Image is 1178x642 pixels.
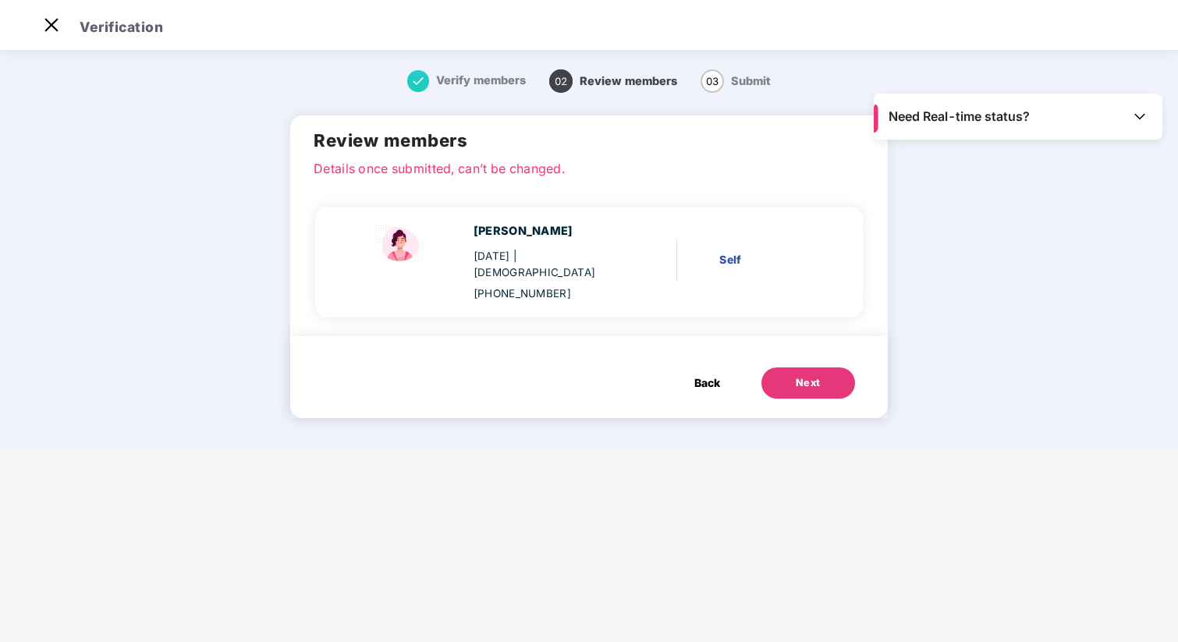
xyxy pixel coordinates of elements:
div: [PERSON_NAME] [474,222,620,240]
img: svg+xml;base64,PHN2ZyBpZD0iU3BvdXNlX2ljb24iIHhtbG5zPSJodHRwOi8vd3d3LnczLm9yZy8yMDAwL3N2ZyIgd2lkdG... [370,222,432,266]
span: Need Real-time status? [889,108,1030,125]
div: Next [796,375,821,391]
span: Review members [580,74,677,88]
span: Back [694,374,720,392]
div: [DATE] [474,248,620,281]
button: Next [761,367,855,399]
span: | [DEMOGRAPHIC_DATA] [474,250,595,278]
img: svg+xml;base64,PHN2ZyB4bWxucz0iaHR0cDovL3d3dy53My5vcmcvMjAwMC9zdmciIHdpZHRoPSIxNiIgaGVpZ2h0PSIxNi... [407,70,429,92]
h2: Review members [314,127,864,154]
button: Back [679,367,736,399]
p: Details once submitted, can’t be changed. [314,159,864,173]
span: Verify members [436,73,526,87]
span: 03 [701,69,724,93]
div: Self [719,251,816,268]
img: Toggle Icon [1132,108,1148,124]
div: [PHONE_NUMBER] [474,286,620,302]
span: Submit [731,74,771,88]
span: 02 [549,69,573,93]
